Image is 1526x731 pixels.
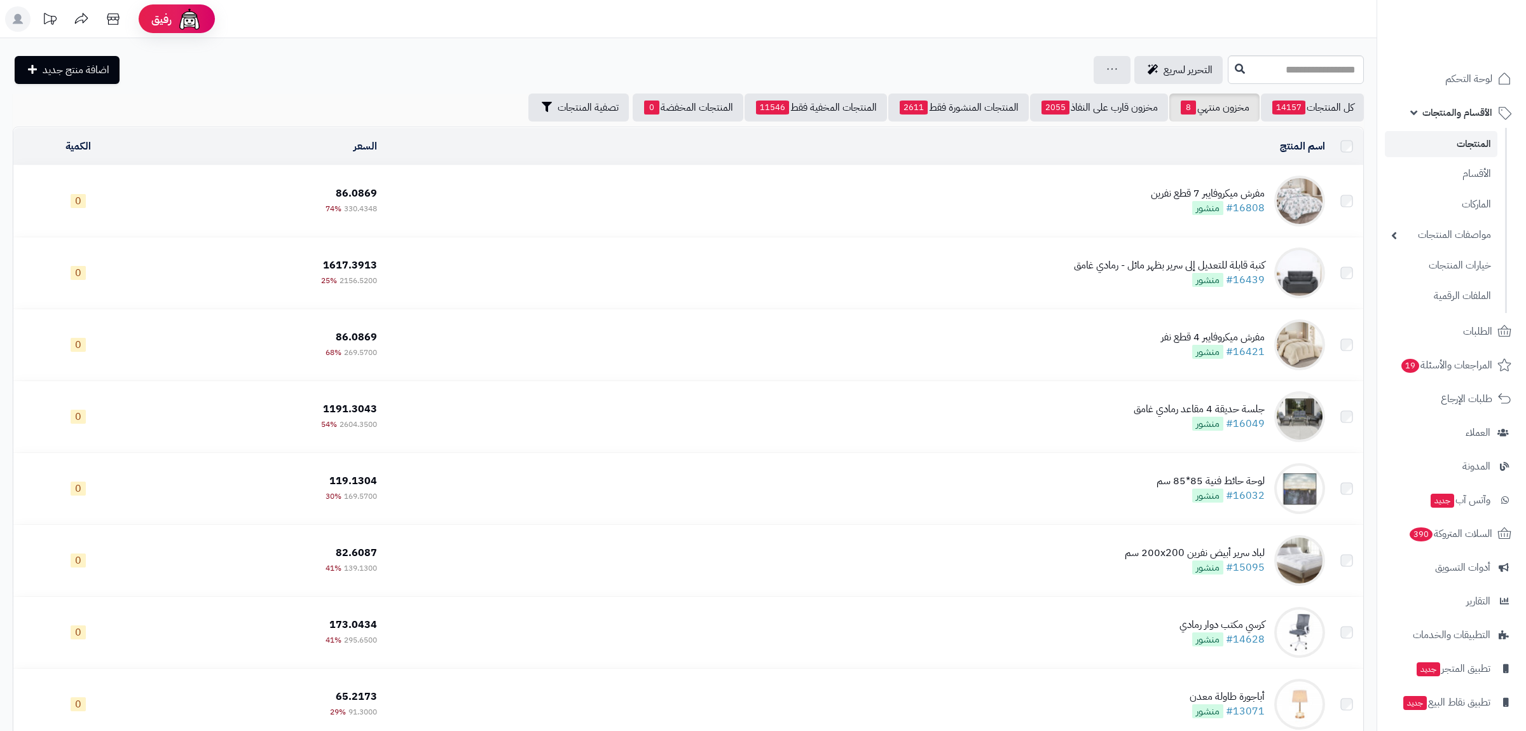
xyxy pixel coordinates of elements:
span: 91.3000 [348,706,377,718]
span: منشور [1192,345,1223,359]
img: ai-face.png [177,6,202,32]
a: التقارير [1385,586,1518,616]
a: الملفات الرقمية [1385,282,1497,310]
span: 74% [326,203,341,214]
img: مفرش ميكروفايبر 7 قطع نفرين [1274,176,1325,226]
a: أدوات التسويق [1385,552,1518,583]
span: التقارير [1466,592,1490,610]
span: جديد [1417,662,1440,676]
img: لوحة حائط فنية 85*85 سم [1274,463,1325,514]
span: 2055 [1041,101,1069,115]
a: وآتس آبجديد [1385,485,1518,515]
a: المدونة [1385,451,1518,482]
span: 82.6087 [336,545,377,560]
span: منشور [1192,201,1223,215]
img: كرسي مكتب دوار رمادي [1274,607,1325,658]
a: #13071 [1226,704,1265,719]
span: 30% [326,491,341,502]
span: 41% [326,562,341,574]
span: منشور [1192,489,1223,503]
a: #14628 [1226,632,1265,647]
a: الأقسام [1385,160,1497,188]
div: كرسي مكتب دوار رمادي [1179,618,1265,632]
span: 269.5700 [344,347,377,358]
a: لوحة التحكم [1385,64,1518,94]
span: 330.4348 [344,203,377,214]
div: أباجورة طاولة معدن [1190,690,1265,704]
span: 29% [330,706,346,718]
button: تصفية المنتجات [528,94,629,122]
span: 86.0869 [336,330,377,345]
span: 1191.3043 [323,401,377,417]
span: تطبيق نقاط البيع [1402,693,1490,711]
a: المنتجات المخفية فقط11546 [745,94,887,122]
img: كنبة قابلة للتعديل إلى سرير بظهر مائل - رمادي غامق [1274,247,1325,298]
span: 0 [71,482,86,496]
span: 0 [71,553,86,567]
a: العملاء [1385,417,1518,448]
span: 1617.3913 [323,258,377,273]
a: المنتجات [1385,131,1497,157]
span: 2611 [900,101,928,115]
div: مفرش ميكروفايبر 7 قطع نفرين [1151,186,1265,201]
a: اضافة منتج جديد [15,56,120,84]
div: جلسة حديقة 4 مقاعد رمادي غامق [1134,402,1265,417]
a: مخزون منتهي8 [1169,94,1260,122]
div: مفرش ميكروفايبر 4 قطع نفر [1161,330,1265,345]
span: التحرير لسريع [1164,62,1213,78]
div: كنبة قابلة للتعديل إلى سرير بظهر مائل - رمادي غامق [1074,258,1265,273]
div: لباد سرير أبيض نفرين 200x200 سم [1125,546,1265,560]
img: لباد سرير أبيض نفرين 200x200 سم [1274,535,1325,586]
a: الكمية [65,139,91,154]
a: كل المنتجات14157 [1261,94,1364,122]
span: جديد [1431,494,1454,508]
span: العملاء [1466,424,1490,442]
a: المراجعات والأسئلة19 [1385,350,1518,380]
span: اضافة منتج جديد [43,62,109,78]
span: أدوات التسويق [1435,559,1490,576]
img: أباجورة طاولة معدن [1274,679,1325,730]
span: 0 [71,410,86,424]
span: الأقسام والمنتجات [1422,104,1492,122]
span: منشور [1192,273,1223,287]
span: تصفية المنتجات [558,100,619,115]
a: #16032 [1226,488,1265,503]
span: وآتس آب [1429,491,1490,509]
span: 2604.3500 [340,419,377,430]
span: منشور [1192,417,1223,431]
a: خيارات المنتجات [1385,252,1497,279]
span: منشور [1192,560,1223,574]
span: السلات المتروكة [1408,525,1492,543]
span: 86.0869 [336,186,377,201]
a: تطبيق المتجرجديد [1385,653,1518,684]
span: تطبيق المتجر [1415,660,1490,678]
img: logo-2.png [1440,36,1514,62]
span: 0 [71,194,86,208]
img: جلسة حديقة 4 مقاعد رمادي غامق [1274,391,1325,442]
a: مخزون قارب على النفاذ2055 [1030,94,1168,122]
span: رفيق [151,11,172,27]
span: لوحة التحكم [1445,70,1492,88]
span: 68% [326,347,341,358]
a: المنتجات المنشورة فقط2611 [888,94,1029,122]
span: طلبات الإرجاع [1441,390,1492,408]
span: 0 [71,625,86,639]
span: الطلبات [1463,323,1492,340]
span: 173.0434 [329,617,377,632]
a: السعر [354,139,377,154]
span: 295.6500 [344,634,377,646]
span: 41% [326,634,341,646]
a: تحديثات المنصة [34,6,65,35]
a: المنتجات المخفضة0 [633,94,743,122]
a: #16049 [1226,416,1265,431]
span: 25% [321,275,337,286]
a: التطبيقات والخدمات [1385,620,1518,650]
span: 2156.5200 [340,275,377,286]
span: المدونة [1462,457,1490,475]
a: #15095 [1226,560,1265,575]
a: مواصفات المنتجات [1385,221,1497,249]
a: اسم المنتج [1280,139,1325,154]
img: مفرش ميكروفايبر 4 قطع نفر [1274,319,1325,370]
span: 19 [1401,359,1419,373]
a: السلات المتروكة390 [1385,519,1518,549]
